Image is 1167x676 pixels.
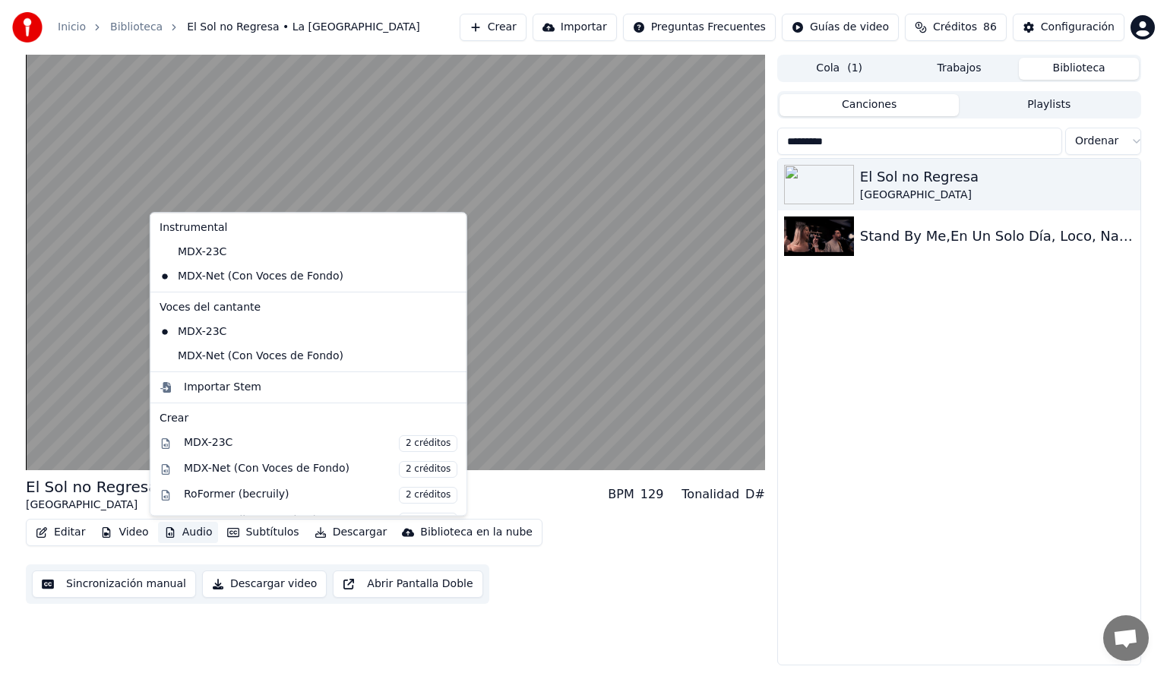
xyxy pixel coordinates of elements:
[860,226,1134,247] div: Stand By Me,En Un Solo Día, Loco, Nada Fue Un Error, El Sol No Regresa Live
[399,487,457,504] span: 2 créditos
[533,14,617,41] button: Importar
[1019,58,1139,80] button: Biblioteca
[184,461,457,478] div: MDX-Net (Con Voces de Fondo)
[160,411,457,426] div: Crear
[782,14,899,41] button: Guías de video
[399,435,457,452] span: 2 créditos
[110,20,163,35] a: Biblioteca
[399,461,457,478] span: 2 créditos
[1041,20,1115,35] div: Configuración
[153,240,441,264] div: MDX-23C
[860,188,1134,203] div: [GEOGRAPHIC_DATA]
[58,20,420,35] nav: breadcrumb
[682,485,739,504] div: Tonalidad
[26,476,157,498] div: El Sol no Regresa
[26,498,157,513] div: [GEOGRAPHIC_DATA]
[780,94,960,116] button: Canciones
[933,20,977,35] span: Créditos
[905,14,1007,41] button: Créditos86
[153,216,463,240] div: Instrumental
[184,380,261,395] div: Importar Stem
[153,320,441,344] div: MDX-23C
[460,14,527,41] button: Crear
[153,344,441,368] div: MDX-Net (Con Voces de Fondo)
[640,485,664,504] div: 129
[900,58,1020,80] button: Trabajos
[184,487,457,504] div: RoFormer (becruily)
[623,14,776,41] button: Preguntas Frecuentes
[780,58,900,80] button: Cola
[1103,615,1149,661] a: Chat abierto
[221,522,305,543] button: Subtítulos
[860,166,1134,188] div: El Sol no Regresa
[184,435,457,452] div: MDX-23C
[983,20,997,35] span: 86
[1075,134,1118,149] span: Ordenar
[58,20,86,35] a: Inicio
[202,570,327,598] button: Descargar video
[333,570,482,598] button: Abrir Pantalla Doble
[30,522,91,543] button: Editar
[608,485,634,504] div: BPM
[187,20,420,35] span: El Sol no Regresa • La [GEOGRAPHIC_DATA]
[1013,14,1124,41] button: Configuración
[399,513,457,529] span: 2 créditos
[308,522,394,543] button: Descargar
[184,513,457,529] div: RoFormer (instv7_gabox)
[745,485,765,504] div: D#
[959,94,1139,116] button: Playlists
[153,264,441,289] div: MDX-Net (Con Voces de Fondo)
[12,12,43,43] img: youka
[153,295,463,320] div: Voces del cantante
[32,570,196,598] button: Sincronización manual
[420,525,533,540] div: Biblioteca en la nube
[158,522,219,543] button: Audio
[94,522,154,543] button: Video
[847,61,862,76] span: ( 1 )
